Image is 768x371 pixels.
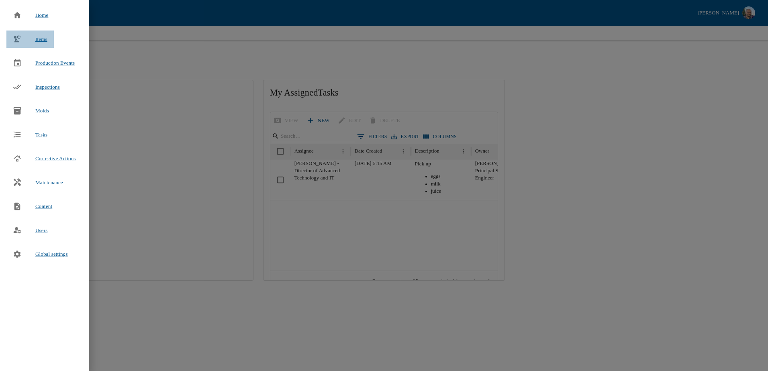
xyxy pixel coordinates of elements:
[6,6,55,24] a: Home
[6,102,55,120] a: Molds
[6,31,54,48] a: Items
[35,250,68,258] span: Global settings
[6,54,81,72] a: Production Events
[6,198,59,215] a: Content
[6,245,74,263] a: Global settings
[35,11,48,19] span: Home
[6,78,66,96] a: Inspections
[35,202,52,210] span: Content
[35,227,47,233] span: Users
[35,60,75,66] span: Production Events
[35,131,47,139] span: Tasks
[35,108,49,114] span: Molds
[6,174,69,192] a: Maintenance
[6,150,82,167] a: Corrective Actions
[35,36,47,42] span: Items
[35,84,60,90] span: Inspections
[35,155,76,161] span: Corrective Actions
[6,126,54,144] a: Tasks
[35,179,63,187] span: Maintenance
[6,222,54,239] a: Users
